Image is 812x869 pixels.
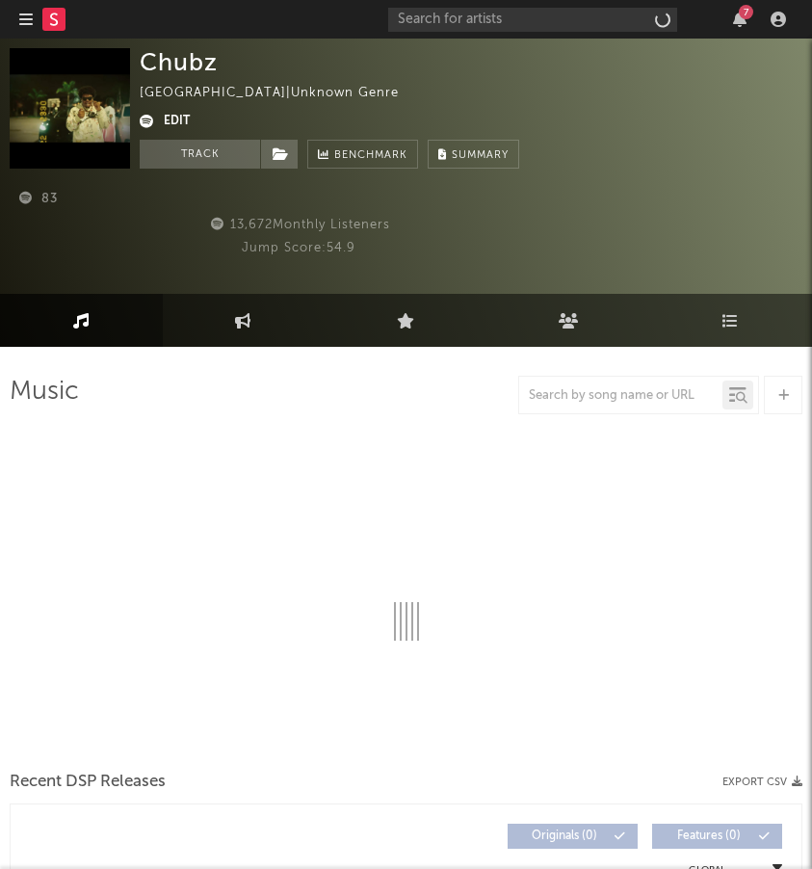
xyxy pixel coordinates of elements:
[164,111,190,134] button: Edit
[652,824,782,849] button: Features(0)
[452,150,509,161] span: Summary
[19,193,58,205] span: 83
[140,48,218,76] div: Chubz
[388,8,677,32] input: Search for artists
[140,82,421,105] div: [GEOGRAPHIC_DATA] | Unknown Genre
[722,777,802,788] button: Export CSV
[508,824,638,849] button: Originals(0)
[428,140,519,169] button: Summary
[10,771,166,794] span: Recent DSP Releases
[739,5,753,19] div: 7
[140,140,260,169] button: Track
[208,219,390,231] span: 13,672 Monthly Listeners
[665,830,753,842] span: Features ( 0 )
[334,145,407,168] span: Benchmark
[307,140,418,169] a: Benchmark
[520,830,609,842] span: Originals ( 0 )
[242,242,355,254] span: Jump Score: 54.9
[733,12,747,27] button: 7
[519,388,722,404] input: Search by song name or URL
